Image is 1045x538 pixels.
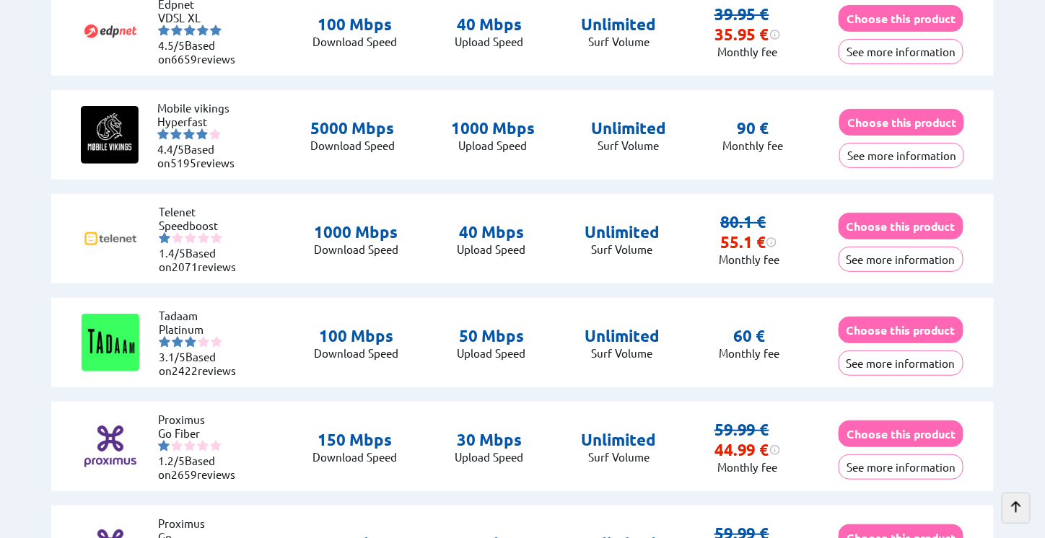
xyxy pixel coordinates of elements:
[157,101,244,115] li: Mobile vikings
[839,252,963,266] a: See more information
[198,336,209,348] img: starnr4
[585,242,660,256] p: Surf Volume
[839,247,963,272] button: See more information
[158,454,185,467] span: 1.2/5
[839,323,963,337] a: Choose this product
[714,25,781,45] div: 35.95 €
[159,309,245,322] li: Tadaam
[719,252,779,266] p: Monthly fee
[455,14,523,35] p: 40 Mbps
[82,210,139,268] img: Logo of Telenet
[159,205,245,219] li: Telenet
[714,420,769,439] s: 59.99 €
[839,109,964,136] button: Choose this product
[159,350,245,377] li: Based on reviews
[839,350,963,376] button: See more information
[582,35,657,48] p: Surf Volume
[839,356,963,370] a: See more information
[733,326,765,346] p: 60 €
[839,45,963,58] a: See more information
[159,219,245,232] li: Speedboost
[310,118,395,138] p: 5000 Mbps
[839,317,963,343] button: Choose this product
[171,440,183,451] img: starnr2
[171,25,183,36] img: starnr2
[157,128,169,140] img: starnr1
[183,128,195,140] img: starnr3
[170,128,182,140] img: starnr2
[720,232,777,252] div: 55.1 €
[184,440,196,451] img: starnr3
[839,213,963,239] button: Choose this product
[211,336,222,348] img: starnr5
[159,246,185,260] span: 1.4/5
[172,260,198,273] span: 2071
[158,426,245,440] li: Go Fiber
[839,427,963,441] a: Choose this product
[172,232,183,244] img: starnr2
[159,322,245,336] li: Platinum
[171,467,197,481] span: 2659
[458,222,526,242] p: 40 Mbps
[720,212,766,231] s: 80.1 €
[158,413,245,426] li: Proximus
[455,430,523,450] p: 30 Mbps
[82,418,139,475] img: Logo of Proximus
[158,25,170,36] img: starnr1
[769,444,781,456] img: information
[737,118,769,138] p: 90 €
[184,25,196,36] img: starnr3
[591,118,666,138] p: Unlimited
[185,232,196,244] img: starnr3
[312,430,397,450] p: 150 Mbps
[455,35,523,48] p: Upload Speed
[839,5,963,32] button: Choose this product
[585,346,660,360] p: Surf Volume
[839,115,964,129] a: Choose this product
[210,440,222,451] img: starnr5
[159,336,170,348] img: starnr1
[158,38,185,52] span: 4.5/5
[839,143,964,168] button: See more information
[766,237,777,248] img: information
[210,25,222,36] img: starnr5
[157,142,184,156] span: 4.4/5
[582,14,657,35] p: Unlimited
[312,14,397,35] p: 100 Mbps
[314,346,398,360] p: Download Speed
[82,2,139,60] img: Logo of Edpnet
[172,336,183,348] img: starnr2
[158,516,245,530] li: Proximus
[209,128,221,140] img: starnr5
[81,106,139,164] img: Logo of Mobile vikings
[196,128,208,140] img: starnr4
[158,38,245,66] li: Based on reviews
[157,142,244,169] li: Based on reviews
[451,138,535,152] p: Upload Speed
[455,450,523,464] p: Upload Speed
[585,222,660,242] p: Unlimited
[591,138,666,152] p: Surf Volume
[458,326,526,346] p: 50 Mbps
[158,454,245,481] li: Based on reviews
[211,232,222,244] img: starnr5
[839,39,963,64] button: See more information
[839,420,963,447] button: Choose this product
[451,118,535,138] p: 1000 Mbps
[170,156,196,169] span: 5195
[839,454,963,480] button: See more information
[839,149,964,162] a: See more information
[719,346,779,360] p: Monthly fee
[197,440,209,451] img: starnr4
[171,52,197,66] span: 6659
[458,346,526,360] p: Upload Speed
[714,440,781,460] div: 44.99 €
[585,326,660,346] p: Unlimited
[185,336,196,348] img: starnr3
[310,138,395,152] p: Download Speed
[312,35,397,48] p: Download Speed
[314,222,398,242] p: 1000 Mbps
[158,440,170,451] img: starnr1
[582,430,657,450] p: Unlimited
[314,242,398,256] p: Download Speed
